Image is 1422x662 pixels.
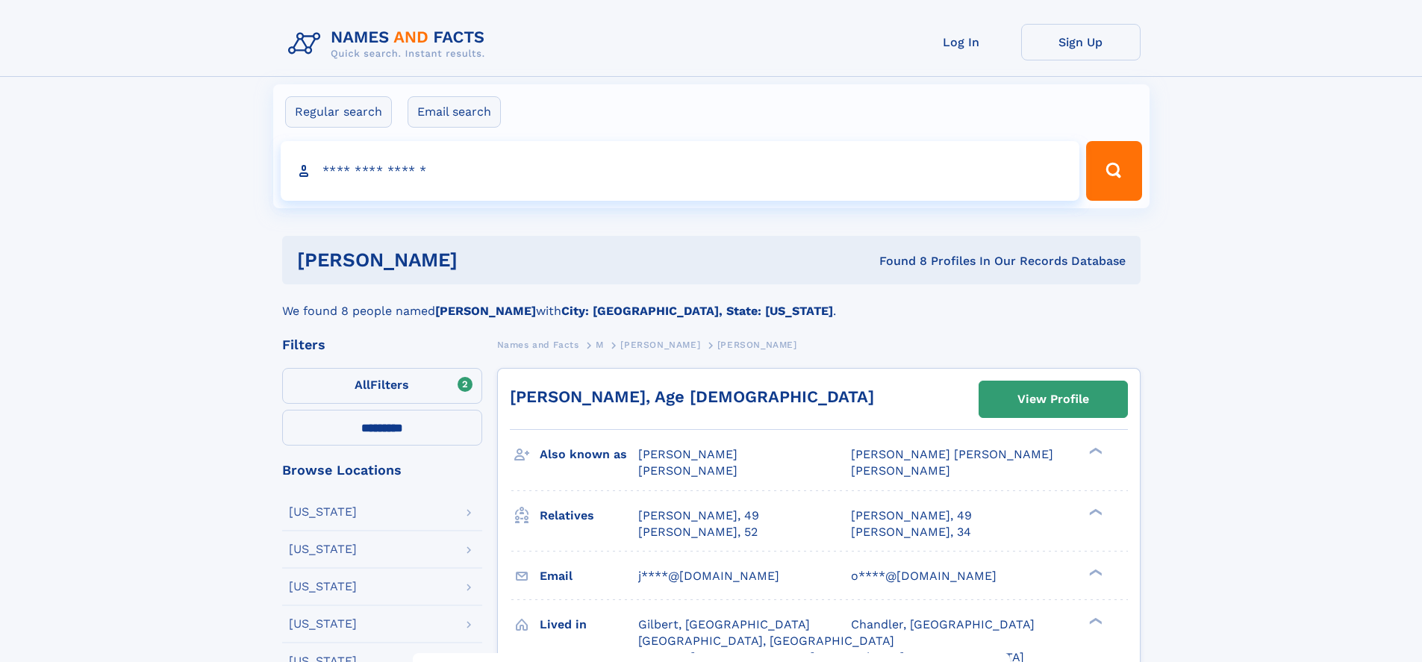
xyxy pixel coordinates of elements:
[1085,446,1103,456] div: ❯
[497,335,579,354] a: Names and Facts
[620,340,700,350] span: [PERSON_NAME]
[289,543,357,555] div: [US_STATE]
[355,378,370,392] span: All
[979,381,1127,417] a: View Profile
[1017,382,1089,416] div: View Profile
[620,335,700,354] a: [PERSON_NAME]
[668,253,1126,269] div: Found 8 Profiles In Our Records Database
[282,463,482,477] div: Browse Locations
[289,506,357,518] div: [US_STATE]
[851,447,1053,461] span: [PERSON_NAME] [PERSON_NAME]
[282,284,1141,320] div: We found 8 people named with .
[540,442,638,467] h3: Also known as
[1086,141,1141,201] button: Search Button
[281,141,1080,201] input: search input
[540,503,638,528] h3: Relatives
[289,581,357,593] div: [US_STATE]
[851,508,972,524] a: [PERSON_NAME], 49
[282,24,497,64] img: Logo Names and Facts
[282,338,482,352] div: Filters
[638,524,758,540] a: [PERSON_NAME], 52
[851,463,950,478] span: [PERSON_NAME]
[1085,616,1103,625] div: ❯
[638,447,737,461] span: [PERSON_NAME]
[596,340,604,350] span: M
[540,563,638,589] h3: Email
[638,634,894,648] span: [GEOGRAPHIC_DATA], [GEOGRAPHIC_DATA]
[902,24,1021,60] a: Log In
[596,335,604,354] a: M
[408,96,501,128] label: Email search
[297,251,669,269] h1: [PERSON_NAME]
[540,612,638,637] h3: Lived in
[851,524,971,540] a: [PERSON_NAME], 34
[282,368,482,404] label: Filters
[561,304,833,318] b: City: [GEOGRAPHIC_DATA], State: [US_STATE]
[1085,507,1103,516] div: ❯
[435,304,536,318] b: [PERSON_NAME]
[851,617,1035,631] span: Chandler, [GEOGRAPHIC_DATA]
[1021,24,1141,60] a: Sign Up
[1085,567,1103,577] div: ❯
[289,618,357,630] div: [US_STATE]
[717,340,797,350] span: [PERSON_NAME]
[285,96,392,128] label: Regular search
[638,617,810,631] span: Gilbert, [GEOGRAPHIC_DATA]
[638,463,737,478] span: [PERSON_NAME]
[510,387,874,406] a: [PERSON_NAME], Age [DEMOGRAPHIC_DATA]
[638,508,759,524] a: [PERSON_NAME], 49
